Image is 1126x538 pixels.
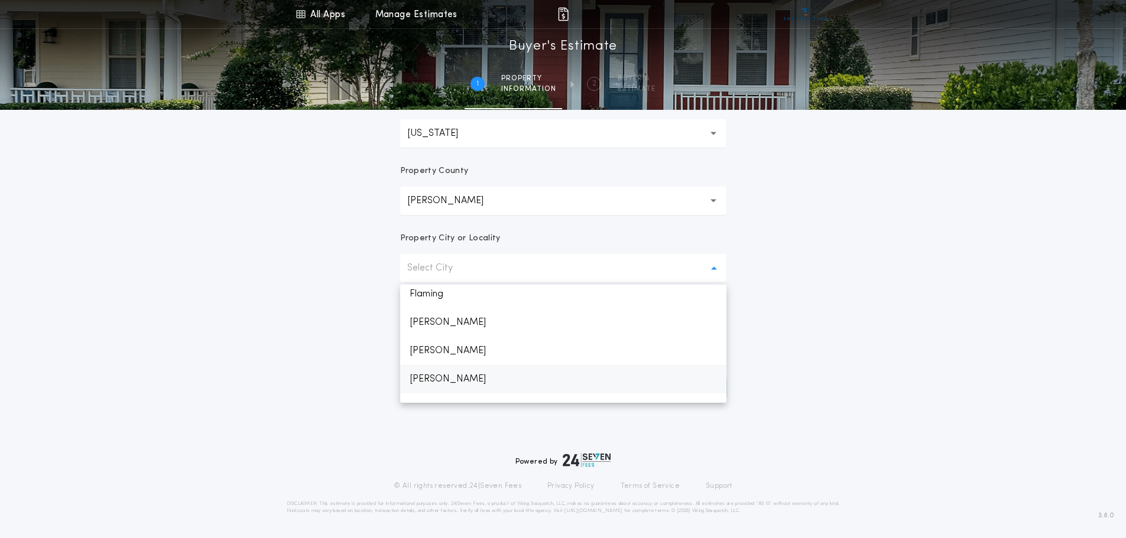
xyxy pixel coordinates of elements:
p: [PERSON_NAME] [400,308,726,337]
button: [US_STATE] [400,119,726,148]
button: [PERSON_NAME] [400,187,726,215]
a: Privacy Policy [547,481,595,491]
p: Flaming [400,280,726,308]
div: Powered by [515,453,611,467]
span: information [501,84,556,94]
h1: Buyer's Estimate [509,37,617,56]
p: Property City or Locality [400,233,501,244]
p: [US_STATE] [407,126,477,141]
img: logo [563,453,611,467]
p: [PERSON_NAME] [400,365,726,393]
span: 3.8.0 [1098,510,1114,521]
img: img [556,7,570,21]
ul: Select City [400,285,726,403]
a: [URL][DOMAIN_NAME] [564,508,622,513]
span: ESTIMATE [618,84,656,94]
span: Property [501,74,556,83]
p: Select City [407,261,472,275]
button: Select City [400,254,726,282]
p: © All rights reserved. 24|Seven Fees [394,481,521,491]
span: BUYER'S [618,74,656,83]
p: DISCLAIMER: This estimate is provided for informational purposes only. 24|Seven Fees, a product o... [287,500,840,514]
p: [PERSON_NAME] [400,337,726,365]
a: Support [706,481,732,491]
a: Terms of Service [621,481,680,491]
h2: 2 [592,79,596,89]
p: [PERSON_NAME] [400,393,726,422]
p: Property County [400,165,469,177]
h2: 1 [476,79,479,89]
p: [PERSON_NAME] [407,194,502,208]
img: vs-icon [784,8,828,20]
